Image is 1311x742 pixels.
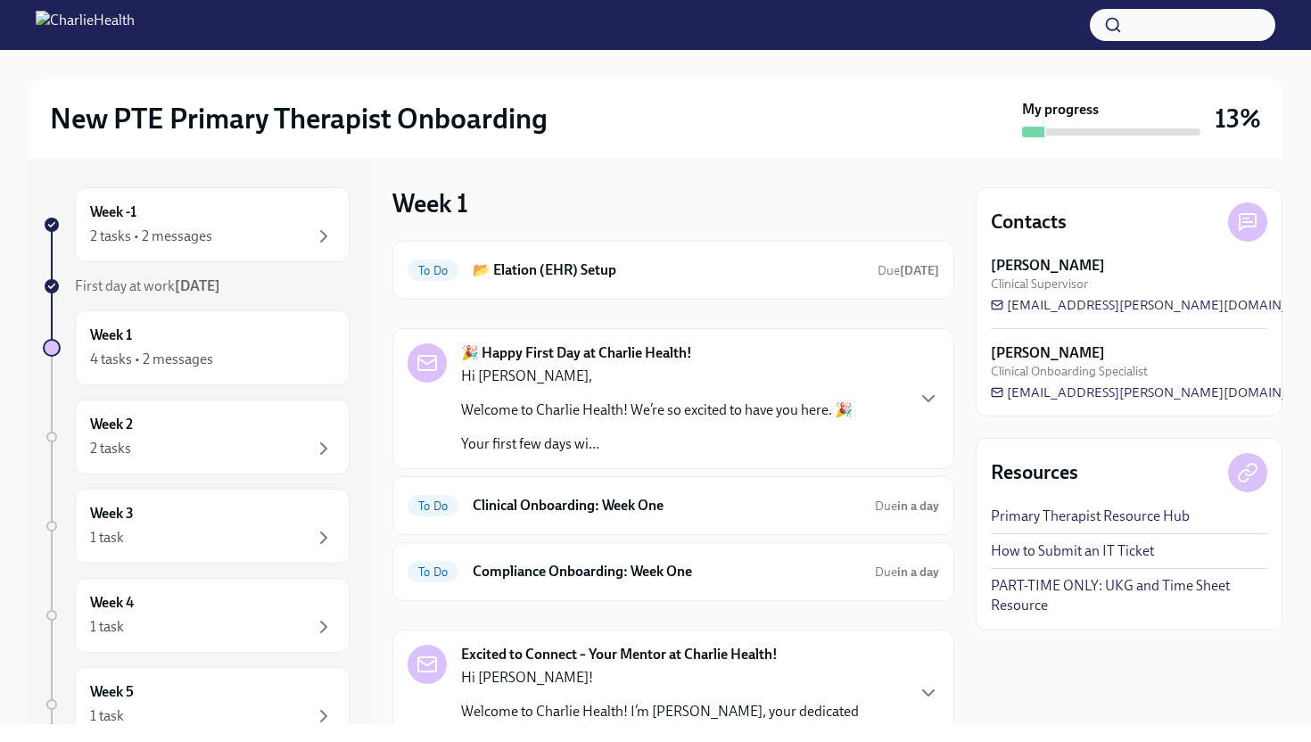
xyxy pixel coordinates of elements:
[461,645,778,664] strong: Excited to Connect – Your Mentor at Charlie Health!
[90,682,134,702] h6: Week 5
[408,491,939,520] a: To DoClinical Onboarding: Week OneDuein a day
[90,504,134,524] h6: Week 3
[90,415,133,434] h6: Week 2
[461,367,853,386] p: Hi [PERSON_NAME],
[75,277,220,294] span: First day at work
[408,557,939,586] a: To DoCompliance Onboarding: Week OneDuein a day
[473,496,861,515] h6: Clinical Onboarding: Week One
[1215,103,1261,135] h3: 13%
[408,499,458,513] span: To Do
[90,326,132,345] h6: Week 1
[36,11,135,39] img: CharlieHealth
[43,667,350,742] a: Week 51 task
[900,263,939,278] strong: [DATE]
[878,262,939,279] span: August 22nd, 2025 10:00
[90,350,213,369] div: 4 tasks • 2 messages
[461,702,903,741] p: Welcome to Charlie Health! I’m [PERSON_NAME], your dedicated mentor. I’m a Primary Therap...
[991,209,1067,235] h4: Contacts
[461,668,903,688] p: Hi [PERSON_NAME]!
[875,498,939,515] span: August 23rd, 2025 10:00
[875,564,939,581] span: August 23rd, 2025 10:00
[392,187,468,219] h3: Week 1
[90,227,212,246] div: 2 tasks • 2 messages
[408,256,939,284] a: To Do📂 Elation (EHR) SetupDue[DATE]
[991,276,1088,293] span: Clinical Supervisor
[175,277,220,294] strong: [DATE]
[90,439,131,458] div: 2 tasks
[875,499,939,514] span: Due
[43,276,350,296] a: First day at work[DATE]
[90,593,134,613] h6: Week 4
[473,562,861,581] h6: Compliance Onboarding: Week One
[473,260,863,280] h6: 📂 Elation (EHR) Setup
[43,187,350,262] a: Week -12 tasks • 2 messages
[50,101,548,136] h2: New PTE Primary Therapist Onboarding
[991,256,1105,276] strong: [PERSON_NAME]
[991,459,1078,486] h4: Resources
[461,434,853,454] p: Your first few days wi...
[991,363,1148,380] span: Clinical Onboarding Specialist
[43,489,350,564] a: Week 31 task
[897,499,939,514] strong: in a day
[43,578,350,653] a: Week 41 task
[991,576,1267,615] a: PART-TIME ONLY: UKG and Time Sheet Resource
[43,400,350,474] a: Week 22 tasks
[90,202,136,222] h6: Week -1
[991,541,1154,561] a: How to Submit an IT Ticket
[878,263,939,278] span: Due
[897,565,939,580] strong: in a day
[461,400,853,420] p: Welcome to Charlie Health! We’re so excited to have you here. 🎉
[90,528,124,548] div: 1 task
[875,565,939,580] span: Due
[991,507,1190,526] a: Primary Therapist Resource Hub
[90,706,124,726] div: 1 task
[991,343,1105,363] strong: [PERSON_NAME]
[43,310,350,385] a: Week 14 tasks • 2 messages
[90,617,124,637] div: 1 task
[408,264,458,277] span: To Do
[1022,100,1099,120] strong: My progress
[461,343,692,363] strong: 🎉 Happy First Day at Charlie Health!
[408,565,458,579] span: To Do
